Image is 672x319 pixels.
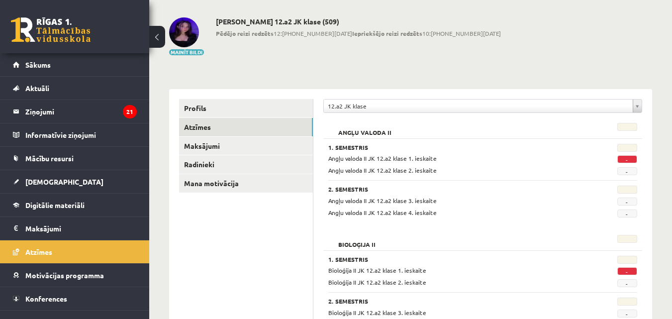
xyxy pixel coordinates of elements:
a: Maksājumi [13,217,137,240]
a: 12.a2 JK klase [324,100,642,112]
h2: Angļu valoda II [328,123,401,133]
span: - [617,210,637,217]
h2: [PERSON_NAME] 12.a2 JK klase (509) [216,17,501,26]
span: Mācību resursi [25,154,74,163]
span: Sākums [25,60,51,69]
span: Bioloģija II JK 12.a2 klase 2. ieskaite [328,278,426,286]
span: - [617,167,637,175]
a: Radinieki [179,155,313,174]
span: Digitālie materiāli [25,201,85,210]
a: Mana motivācija [179,174,313,193]
a: Profils [179,99,313,117]
a: Mācību resursi [13,147,137,170]
a: Informatīvie ziņojumi [13,123,137,146]
h3: 2. Semestris [328,186,583,193]
span: Bioloģija II JK 12.a2 klase 1. ieskaite [328,266,426,274]
legend: Maksājumi [25,217,137,240]
span: - [617,279,637,287]
a: Motivācijas programma [13,264,137,287]
span: Aktuāli [25,84,49,93]
span: - [617,155,637,163]
b: Pēdējo reizi redzēts [216,29,274,37]
img: Katrīna Meteļica [169,17,199,47]
a: Konferences [13,287,137,310]
a: Maksājumi [179,137,313,155]
a: Atzīmes [13,240,137,263]
span: Angļu valoda II JK 12.a2 klase 1. ieskaite [328,154,437,162]
span: Atzīmes [25,247,52,256]
a: Sākums [13,53,137,76]
a: Aktuāli [13,77,137,100]
span: Angļu valoda II JK 12.a2 klase 2. ieskaite [328,166,437,174]
span: - [617,198,637,206]
a: Atzīmes [179,118,313,136]
span: Angļu valoda II JK 12.a2 klase 4. ieskaite [328,209,437,216]
span: - [617,267,637,275]
span: Motivācijas programma [25,271,104,280]
a: Ziņojumi21 [13,100,137,123]
a: Digitālie materiāli [13,194,137,216]
a: [DEMOGRAPHIC_DATA] [13,170,137,193]
span: Angļu valoda II JK 12.a2 klase 3. ieskaite [328,197,437,205]
span: 12.a2 JK klase [328,100,629,112]
span: - [617,310,637,318]
h2: Bioloģija II [328,235,385,245]
button: Mainīt bildi [169,49,204,55]
legend: Informatīvie ziņojumi [25,123,137,146]
span: Bioloģija II JK 12.a2 klase 3. ieskaite [328,309,426,317]
b: Iepriekšējo reizi redzēts [352,29,422,37]
h3: 2. Semestris [328,298,583,305]
span: 12:[PHONE_NUMBER][DATE] 10:[PHONE_NUMBER][DATE] [216,29,501,38]
a: Rīgas 1. Tālmācības vidusskola [11,17,91,42]
i: 21 [123,105,137,118]
h3: 1. Semestris [328,256,583,263]
h3: 1. Semestris [328,144,583,151]
span: Konferences [25,294,67,303]
span: [DEMOGRAPHIC_DATA] [25,177,103,186]
legend: Ziņojumi [25,100,137,123]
